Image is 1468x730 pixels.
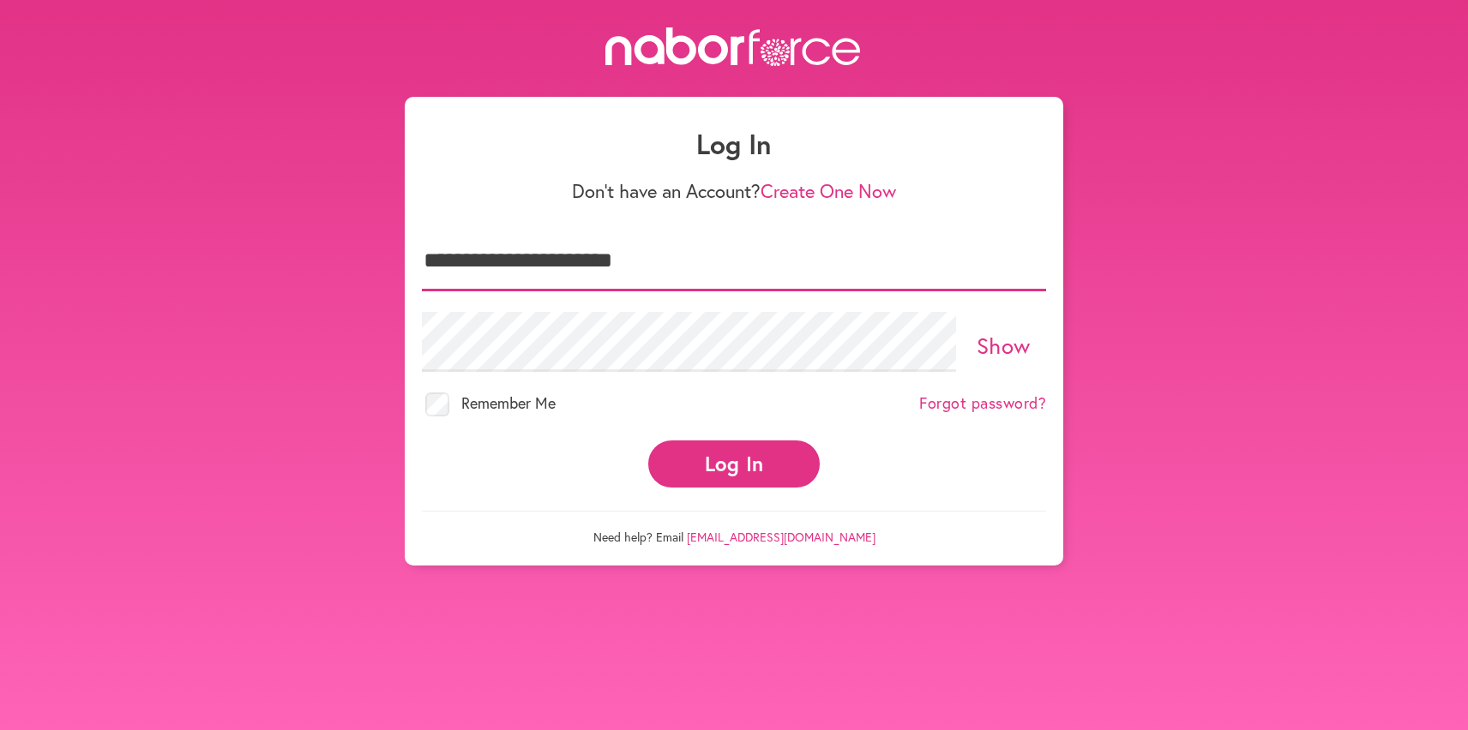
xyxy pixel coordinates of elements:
a: [EMAIL_ADDRESS][DOMAIN_NAME] [687,529,875,545]
span: Remember Me [461,392,556,413]
a: Forgot password? [919,394,1046,413]
button: Log In [648,440,820,488]
p: Don't have an Account? [422,180,1046,202]
a: Create One Now [761,178,896,203]
a: Show [977,331,1031,360]
h1: Log In [422,128,1046,160]
p: Need help? Email [422,511,1046,545]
